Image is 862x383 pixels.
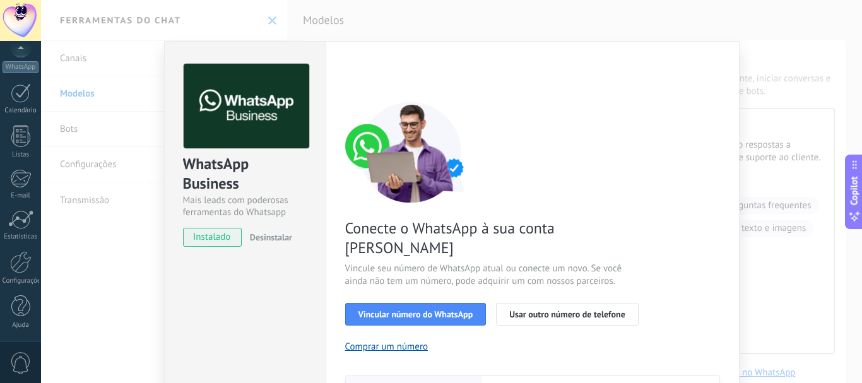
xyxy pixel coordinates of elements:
[184,64,309,149] img: logo_main.png
[345,218,646,257] span: Conecte o WhatsApp à sua conta [PERSON_NAME]
[3,151,39,159] div: Listas
[848,176,861,205] span: Copilot
[245,228,292,247] button: Desinstalar
[509,310,625,319] span: Usar outro número de telefone
[183,194,307,218] div: Mais leads com poderosas ferramentas do Whatsapp
[183,154,307,194] div: WhatsApp Business
[250,232,292,243] span: Desinstalar
[3,107,39,115] div: Calendário
[3,233,39,241] div: Estatísticas
[3,192,39,200] div: E-mail
[345,262,646,288] span: Vincule seu número de WhatsApp atual ou conecte um novo. Se você ainda não tem um número, pode ad...
[184,228,241,247] span: instalado
[3,321,39,329] div: Ajuda
[358,310,473,319] span: Vincular número do WhatsApp
[345,341,428,353] button: Comprar um número
[345,102,478,203] img: connect number
[496,303,639,326] button: Usar outro número de telefone
[345,303,487,326] button: Vincular número do WhatsApp
[3,277,39,285] div: Configurações
[3,61,38,73] div: WhatsApp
